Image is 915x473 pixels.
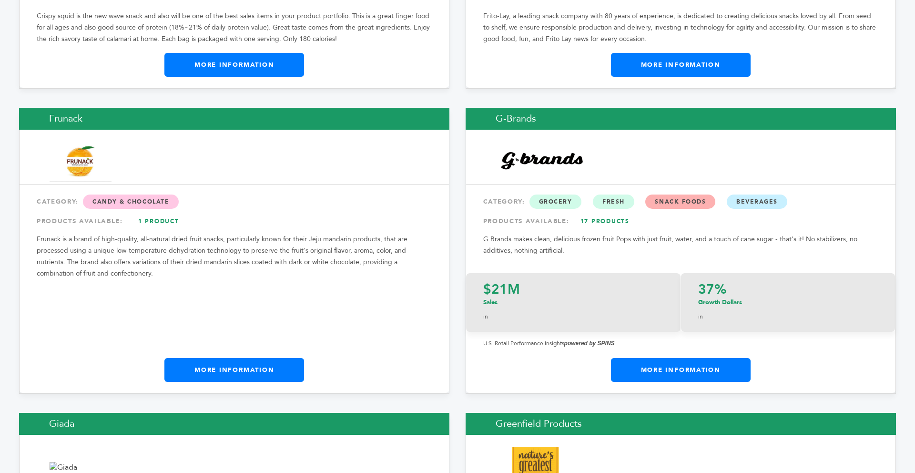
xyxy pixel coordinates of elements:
p: U.S. Retail Performance Insights [483,338,878,349]
a: More Information [611,53,751,77]
span: Fresh [593,195,634,209]
p: Crispy squid is the new wave snack and also will be one of the best sales items in your product p... [37,10,432,45]
p: G Brands makes clean, delicious frozen fruit Pops with just fruit, water, and a touch of cane sug... [483,234,878,257]
strong: powered by SPINS [564,340,615,347]
a: More Information [611,358,751,382]
p: Frito-Lay, a leading snack company with 80 years of experience, is dedicated to creating deliciou... [483,10,878,45]
span: Candy & Chocolate [83,195,179,209]
img: G-Brands [496,146,584,178]
a: More Information [164,358,304,382]
p: Sales [483,298,664,307]
h2: Frunack [19,108,449,130]
span: Beverages [727,195,787,209]
h2: Giada [19,413,449,435]
a: 17 Products [571,213,638,230]
h2: Greenfield Products [466,413,896,435]
p: Growth Dollars [698,298,878,307]
span: Grocery [529,195,582,209]
span: in [483,313,488,320]
img: Frunack [50,142,111,182]
div: PRODUCTS AVAILABLE: [483,213,878,230]
span: in [698,313,703,320]
div: PRODUCTS AVAILABLE: [37,213,432,230]
a: 1 Product [125,213,192,230]
p: Frunack is a brand of high-quality, all-natural dried fruit snacks, particularly known for their ... [37,234,432,279]
p: 37% [698,283,878,296]
h2: G-Brands [466,108,896,130]
img: Giada [50,462,77,473]
div: CATEGORY: [37,193,432,210]
span: Snack Foods [645,195,715,209]
p: $21M [483,283,664,296]
a: More Information [164,53,304,77]
div: CATEGORY: [483,193,878,210]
